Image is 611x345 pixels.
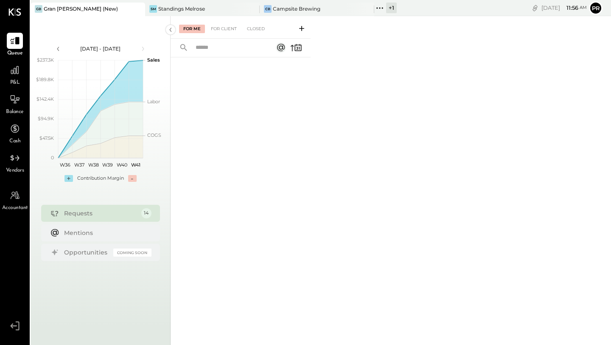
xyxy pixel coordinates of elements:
[0,62,29,87] a: P&L
[51,155,54,161] text: 0
[36,96,54,102] text: $142.4K
[207,25,241,33] div: For Client
[44,5,118,12] div: Gran [PERSON_NAME] (New)
[0,33,29,57] a: Queue
[60,162,70,168] text: W36
[7,50,23,57] span: Queue
[77,175,124,182] div: Contribution Margin
[147,132,161,138] text: COGS
[243,25,269,33] div: Closed
[39,135,54,141] text: $47.5K
[131,162,140,168] text: W41
[158,5,205,12] div: Standings Melrose
[88,162,98,168] text: W38
[35,5,42,13] div: GB
[10,79,20,87] span: P&L
[149,5,157,13] div: SM
[2,204,28,212] span: Accountant
[38,116,54,122] text: $94.9K
[541,4,587,12] div: [DATE]
[179,25,205,33] div: For Me
[36,76,54,82] text: $189.8K
[6,167,24,175] span: Vendors
[102,162,113,168] text: W39
[273,5,320,12] div: Campsite Brewing
[0,91,29,116] a: Balance
[64,229,147,237] div: Mentions
[116,162,127,168] text: W40
[6,108,24,116] span: Balance
[0,121,29,145] a: Cash
[64,45,137,52] div: [DATE] - [DATE]
[531,3,539,12] div: copy link
[64,248,109,257] div: Opportunities
[147,57,160,63] text: Sales
[386,3,397,13] div: + 1
[113,249,151,257] div: Coming Soon
[128,175,137,182] div: -
[37,57,54,63] text: $237.3K
[74,162,84,168] text: W37
[141,208,151,218] div: 14
[264,5,272,13] div: CB
[0,187,29,212] a: Accountant
[64,175,73,182] div: +
[589,1,603,15] button: Pr
[64,209,137,218] div: Requests
[0,150,29,175] a: Vendors
[9,138,20,145] span: Cash
[147,99,160,105] text: Labor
